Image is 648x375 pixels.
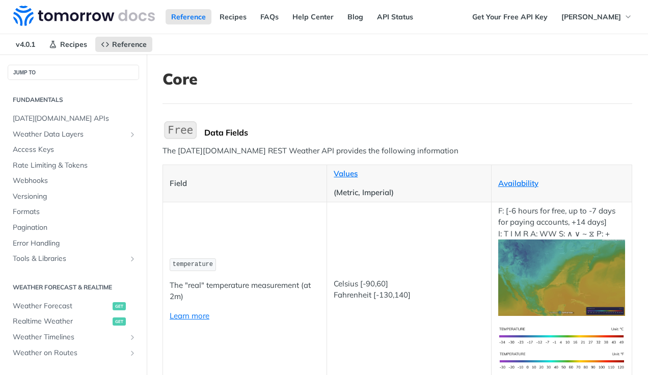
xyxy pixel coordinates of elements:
[13,348,126,358] span: Weather on Routes
[113,317,126,326] span: get
[556,9,638,24] button: [PERSON_NAME]
[214,9,252,24] a: Recipes
[8,236,139,251] a: Error Handling
[204,127,632,138] div: Data Fields
[8,330,139,345] a: Weather TimelinesShow subpages for Weather Timelines
[13,207,137,217] span: Formats
[163,145,632,157] p: The [DATE][DOMAIN_NAME] REST Weather API provides the following information
[8,127,139,142] a: Weather Data LayersShow subpages for Weather Data Layers
[113,302,126,310] span: get
[128,333,137,341] button: Show subpages for Weather Timelines
[13,129,126,140] span: Weather Data Layers
[498,356,625,365] span: Expand image
[334,187,484,199] p: (Metric, Imperial)
[287,9,339,24] a: Help Center
[498,239,625,316] img: temperature
[13,301,110,311] span: Weather Forecast
[13,238,137,249] span: Error Handling
[498,205,625,316] p: F: [-6 hours for free, up to -7 days for paying accounts, +14 days] I: T I M R A: WW S: ∧ ∨ ~ ⧖ P: +
[8,314,139,329] a: Realtime Weatherget
[13,254,126,264] span: Tools & Libraries
[95,37,152,52] a: Reference
[13,145,137,155] span: Access Keys
[170,178,320,190] p: Field
[8,283,139,292] h2: Weather Forecast & realtime
[498,272,625,282] span: Expand image
[163,70,632,88] h1: Core
[170,280,320,303] p: The "real" temperature measurement (at 2m)
[334,278,484,301] p: Celsius [-90,60] Fahrenheit [-130,140]
[561,12,621,21] span: [PERSON_NAME]
[128,255,137,263] button: Show subpages for Tools & Libraries
[13,332,126,342] span: Weather Timelines
[255,9,284,24] a: FAQs
[128,130,137,139] button: Show subpages for Weather Data Layers
[166,9,211,24] a: Reference
[8,95,139,104] h2: Fundamentals
[170,311,209,320] a: Learn more
[13,316,110,327] span: Realtime Weather
[8,173,139,189] a: Webhooks
[498,330,625,340] span: Expand image
[8,251,139,266] a: Tools & LibrariesShow subpages for Tools & Libraries
[498,178,538,188] a: Availability
[170,258,216,271] code: temperature
[13,114,137,124] span: [DATE][DOMAIN_NAME] APIs
[43,37,93,52] a: Recipes
[467,9,553,24] a: Get Your Free API Key
[8,65,139,80] button: JUMP TO
[498,324,625,349] img: temperature-si
[13,160,137,171] span: Rate Limiting & Tokens
[342,9,369,24] a: Blog
[8,189,139,204] a: Versioning
[334,169,358,178] a: Values
[371,9,419,24] a: API Status
[13,192,137,202] span: Versioning
[10,37,41,52] span: v4.0.1
[8,142,139,157] a: Access Keys
[498,349,625,373] img: temperature-us
[128,349,137,357] button: Show subpages for Weather on Routes
[8,204,139,220] a: Formats
[8,220,139,235] a: Pagination
[8,111,139,126] a: [DATE][DOMAIN_NAME] APIs
[8,345,139,361] a: Weather on RoutesShow subpages for Weather on Routes
[13,223,137,233] span: Pagination
[8,299,139,314] a: Weather Forecastget
[60,40,87,49] span: Recipes
[13,176,137,186] span: Webhooks
[112,40,147,49] span: Reference
[13,6,155,26] img: Tomorrow.io Weather API Docs
[8,158,139,173] a: Rate Limiting & Tokens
